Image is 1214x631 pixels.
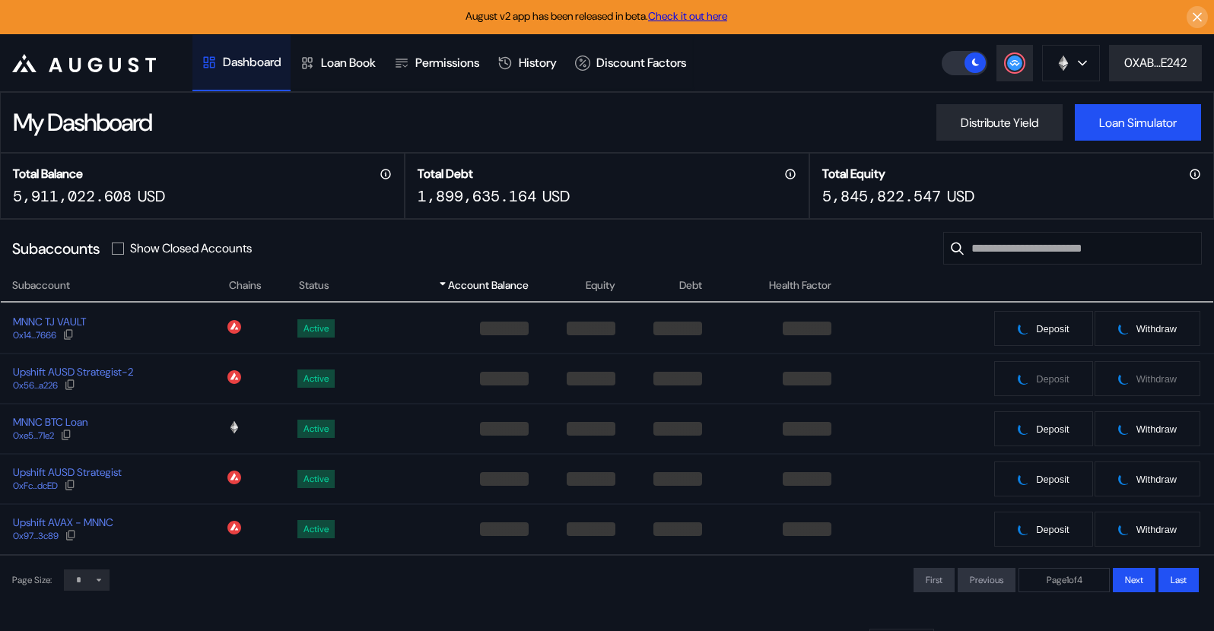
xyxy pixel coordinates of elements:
[13,166,83,182] h2: Total Balance
[13,430,54,441] div: 0xe5...71e2
[192,35,291,91] a: Dashboard
[448,277,529,293] span: Account Balance
[1015,370,1033,388] img: pending
[13,186,132,206] div: 5,911,022.608
[993,511,1093,547] button: pendingDeposit
[13,365,133,379] div: Upshift AUSD Strategist-2
[303,524,329,534] div: Active
[385,35,488,91] a: Permissions
[1115,370,1133,388] img: pending
[1115,420,1133,438] img: pending
[415,55,479,71] div: Permissions
[1171,574,1187,586] span: Last
[1015,521,1033,538] img: pending
[1109,45,1202,81] button: 0XAB...E242
[1036,524,1069,535] span: Deposit
[1042,45,1100,81] button: chain logo
[947,186,974,206] div: USD
[13,415,87,429] div: MNNC BTC Loan
[12,574,52,586] div: Page Size:
[488,35,566,91] a: History
[1099,115,1177,131] div: Loan Simulator
[1158,568,1199,592] button: Last
[13,380,58,391] div: 0x56...a226
[566,35,695,91] a: Discount Factors
[1036,373,1069,385] span: Deposit
[993,411,1093,447] button: pendingDeposit
[418,186,536,206] div: 1,899,635.164
[1136,373,1177,385] span: Withdraw
[596,55,686,71] div: Discount Factors
[1115,521,1133,538] img: pending
[13,480,58,491] div: 0xFc...dcED
[13,315,86,328] div: MNNC TJ VAULT
[993,310,1093,347] button: pendingDeposit
[1136,323,1177,335] span: Withdraw
[12,277,70,293] span: Subaccount
[958,568,1015,592] button: Previous
[1015,420,1033,438] img: pending
[1115,471,1133,488] img: pending
[303,474,329,484] div: Active
[1075,104,1201,141] button: Loan Simulator
[1036,323,1069,335] span: Deposit
[1124,55,1187,71] div: 0XAB...E242
[1015,320,1033,338] img: pending
[822,186,941,206] div: 5,845,822.547
[961,115,1038,131] div: Distribute Yield
[227,471,241,484] img: chain logo
[1136,524,1177,535] span: Withdraw
[1094,461,1201,497] button: pendingWithdraw
[993,461,1093,497] button: pendingDeposit
[936,104,1063,141] button: Distribute Yield
[1094,411,1201,447] button: pendingWithdraw
[822,166,885,182] h2: Total Equity
[1113,568,1155,592] button: Next
[586,277,615,293] span: Equity
[1047,574,1082,586] span: Page 1 of 4
[648,9,727,23] a: Check it out here
[466,9,727,23] span: August v2 app has been released in beta.
[519,55,557,71] div: History
[1036,423,1069,435] span: Deposit
[12,239,100,258] div: Subaccounts
[769,277,831,293] span: Health Factor
[1136,423,1177,435] span: Withdraw
[227,370,241,384] img: chain logo
[914,568,955,592] button: First
[1115,320,1133,338] img: pending
[13,515,113,529] div: Upshift AVAX - MNNC
[130,240,252,256] label: Show Closed Accounts
[1094,310,1201,347] button: pendingWithdraw
[291,35,385,91] a: Loan Book
[303,373,329,384] div: Active
[1094,511,1201,547] button: pendingWithdraw
[227,521,241,534] img: chain logo
[138,186,165,206] div: USD
[13,465,122,479] div: Upshift AUSD Strategist
[926,574,942,586] span: First
[1094,360,1201,397] button: pendingWithdraw
[321,55,376,71] div: Loan Book
[1055,55,1072,71] img: chain logo
[993,360,1093,397] button: pendingDeposit
[1125,574,1143,586] span: Next
[13,531,59,541] div: 0x97...3c89
[418,166,473,182] h2: Total Debt
[13,106,151,138] div: My Dashboard
[1136,474,1177,485] span: Withdraw
[1036,474,1069,485] span: Deposit
[303,323,329,334] div: Active
[542,186,570,206] div: USD
[227,420,241,434] img: chain logo
[1015,471,1033,488] img: pending
[299,277,329,293] span: Status
[229,277,262,293] span: Chains
[679,277,702,293] span: Debt
[223,54,281,70] div: Dashboard
[303,423,329,434] div: Active
[13,330,56,341] div: 0x14...7666
[970,574,1003,586] span: Previous
[227,320,241,334] img: chain logo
